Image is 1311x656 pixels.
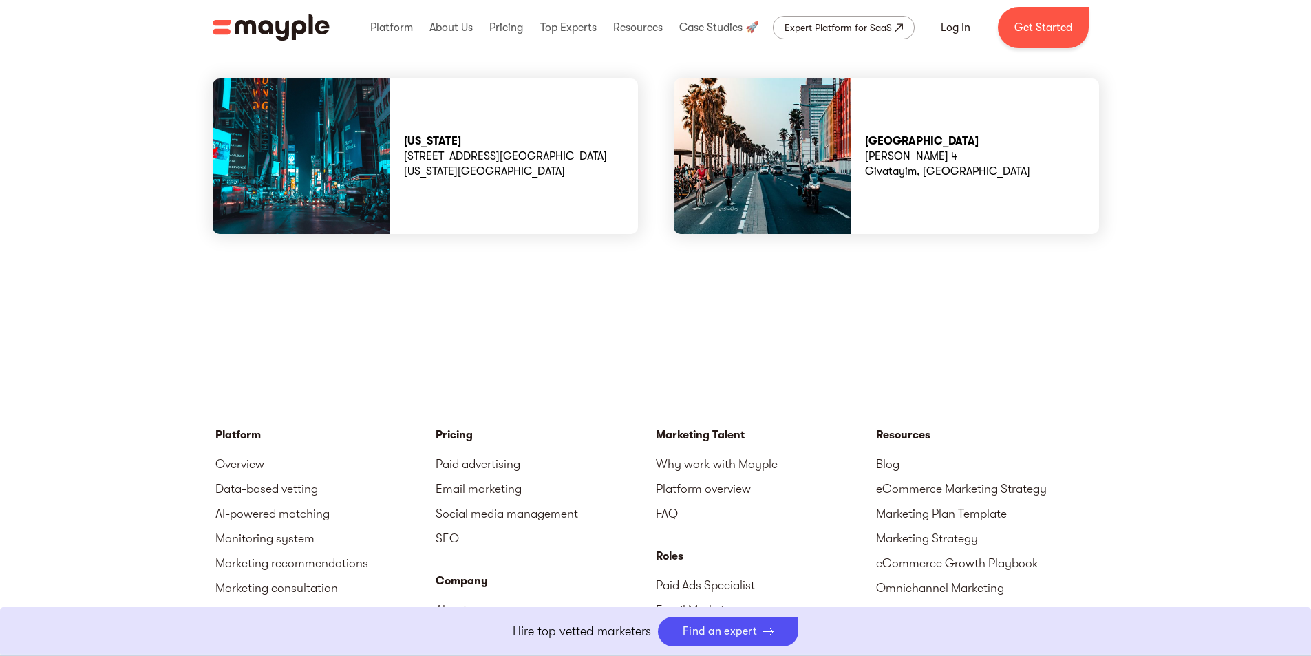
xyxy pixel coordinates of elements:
div: Pricing [486,6,526,50]
a: home [213,14,330,41]
div: Top Experts [537,6,600,50]
div: Find an expert [683,625,758,638]
a: About [436,597,656,622]
a: Marketing Plan Template [876,501,1096,526]
div: [STREET_ADDRESS][GEOGRAPHIC_DATA] [US_STATE][GEOGRAPHIC_DATA] [404,134,607,179]
a: Email marketing [436,476,656,501]
div: [PERSON_NAME] 4 Givatayim, [GEOGRAPHIC_DATA] [865,134,1030,179]
a: Marketing recommendations [215,551,436,575]
a: eCommerce Marketing Strategy [876,476,1096,501]
div: Expert Platform for SaaS [785,19,892,36]
a: Online Marketplaces [876,600,1096,625]
div: Marketing Talent [656,427,876,443]
a: eCommerce Growth Playbook [876,551,1096,575]
div: Resources [610,6,666,50]
a: Paid advertising [436,452,656,476]
a: Marketing consultation [215,575,436,600]
a: Pricing [436,427,656,443]
a: AI-powered matching [215,501,436,526]
a: Log In [924,11,987,44]
a: Paid Ads Specialist [656,573,876,597]
a: Get Started [998,7,1089,48]
div: Platform [367,6,416,50]
div: Roles [656,548,876,564]
img: Mayple logo [213,14,330,41]
strong: [GEOGRAPHIC_DATA] [865,135,979,147]
a: Social media management [436,501,656,526]
a: Data-based vetting [215,476,436,501]
p: Hire top vetted marketers [513,622,651,641]
a: Marketing Strategy [876,526,1096,551]
a: SEO [436,526,656,551]
a: Blog [876,452,1096,476]
a: Overview [215,452,436,476]
div: Resources [876,427,1096,443]
a: FAQ [656,501,876,526]
a: Expert Platform for SaaS [773,16,915,39]
strong: [US_STATE] [404,135,461,147]
a: Platform overview [656,476,876,501]
a: Why work with Mayple [656,452,876,476]
a: Omnichannel Marketing [876,575,1096,600]
div: Company [436,573,656,589]
div: Platform [215,427,436,443]
a: Email Marketer [656,597,876,622]
div: About Us [426,6,476,50]
a: Monitoring system [215,526,436,551]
